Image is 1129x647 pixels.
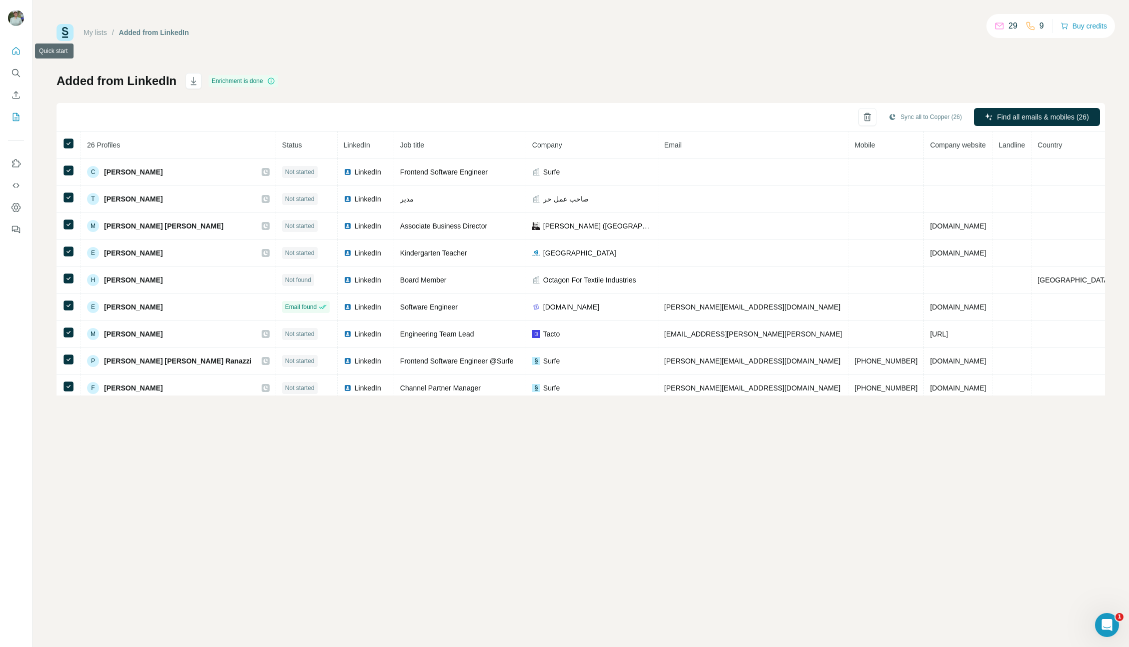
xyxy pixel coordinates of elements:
[285,329,315,338] span: Not started
[355,356,381,366] span: LinkedIn
[209,75,278,87] div: Enrichment is done
[543,383,560,393] span: Surfe
[881,109,969,124] button: Sync all to Copper (26)
[344,357,352,365] img: LinkedIn logo
[930,141,985,149] span: Company website
[87,274,99,286] div: H
[543,167,560,177] span: Surfe
[285,275,311,284] span: Not found
[57,24,74,41] img: Surfe Logo
[355,194,381,204] span: LinkedIn
[84,28,107,36] a: My lists
[854,384,917,392] span: [PHONE_NUMBER]
[285,302,317,311] span: Email found
[8,154,24,172] button: Use Surfe on LinkedIn
[87,382,99,394] div: F
[8,108,24,126] button: My lists
[344,330,352,338] img: LinkedIn logo
[344,222,352,230] img: LinkedIn logo
[1039,20,1044,32] p: 9
[8,86,24,104] button: Enrich CSV
[1115,613,1123,621] span: 1
[400,141,424,149] span: Job title
[1037,276,1110,284] span: [GEOGRAPHIC_DATA]
[664,384,840,392] span: [PERSON_NAME][EMAIL_ADDRESS][DOMAIN_NAME]
[344,384,352,392] img: LinkedIn logo
[543,302,599,312] span: [DOMAIN_NAME]
[8,176,24,194] button: Use Surfe API
[400,222,487,230] span: Associate Business Director
[355,329,381,339] span: LinkedIn
[285,383,315,392] span: Not started
[930,330,948,338] span: [URL]
[87,166,99,178] div: C
[104,167,163,177] span: [PERSON_NAME]
[112,27,114,37] li: /
[400,357,514,365] span: Frontend Software Engineer @Surfe
[344,195,352,203] img: LinkedIn logo
[854,141,875,149] span: Mobile
[400,303,458,311] span: Software Engineer
[344,168,352,176] img: LinkedIn logo
[532,249,540,257] img: company-logo
[355,248,381,258] span: LinkedIn
[532,357,540,365] img: company-logo
[998,141,1025,149] span: Landline
[57,73,177,89] h1: Added from LinkedIn
[285,356,315,365] span: Not started
[543,356,560,366] span: Surfe
[8,42,24,60] button: Quick start
[104,383,163,393] span: [PERSON_NAME]
[664,141,682,149] span: Email
[400,276,447,284] span: Board Member
[355,167,381,177] span: LinkedIn
[1008,20,1017,32] p: 29
[87,247,99,259] div: E
[104,221,224,231] span: [PERSON_NAME] [PERSON_NAME]
[543,275,636,285] span: Octagon For Textile Industries
[104,194,163,204] span: [PERSON_NAME]
[344,249,352,257] img: LinkedIn logo
[532,141,562,149] span: Company
[1095,613,1119,637] iframe: Intercom live chat
[8,10,24,26] img: Avatar
[104,302,163,312] span: [PERSON_NAME]
[664,303,840,311] span: [PERSON_NAME][EMAIL_ADDRESS][DOMAIN_NAME]
[930,384,986,392] span: [DOMAIN_NAME]
[974,108,1100,126] button: Find all emails & mobiles (26)
[285,167,315,176] span: Not started
[285,221,315,230] span: Not started
[854,357,917,365] span: [PHONE_NUMBER]
[664,357,840,365] span: [PERSON_NAME][EMAIL_ADDRESS][DOMAIN_NAME]
[1060,19,1107,33] button: Buy credits
[282,141,302,149] span: Status
[543,221,652,231] span: [PERSON_NAME] ([GEOGRAPHIC_DATA])
[87,141,120,149] span: 26 Profiles
[664,330,842,338] span: [EMAIL_ADDRESS][PERSON_NAME][PERSON_NAME]
[104,248,163,258] span: [PERSON_NAME]
[532,330,540,338] img: company-logo
[87,355,99,367] div: P
[543,194,589,204] span: صاحب عمل حر
[285,194,315,203] span: Not started
[104,329,163,339] span: [PERSON_NAME]
[930,303,986,311] span: [DOMAIN_NAME]
[355,221,381,231] span: LinkedIn
[8,64,24,82] button: Search
[87,328,99,340] div: M
[87,220,99,232] div: M
[344,141,370,149] span: LinkedIn
[355,275,381,285] span: LinkedIn
[532,303,540,311] img: company-logo
[8,198,24,216] button: Dashboard
[400,249,467,257] span: Kindergarten Teacher
[997,112,1089,122] span: Find all emails & mobiles (26)
[400,330,474,338] span: Engineering Team Lead
[400,168,488,176] span: Frontend Software Engineer
[355,383,381,393] span: LinkedIn
[1037,141,1062,149] span: Country
[400,384,481,392] span: Channel Partner Manager
[344,303,352,311] img: LinkedIn logo
[532,384,540,392] img: company-logo
[532,222,540,230] img: company-logo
